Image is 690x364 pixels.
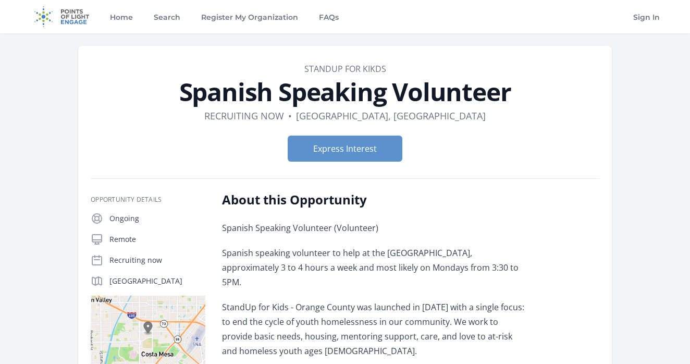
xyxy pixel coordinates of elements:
[222,246,527,289] p: Spanish speaking volunteer to help at the [GEOGRAPHIC_DATA], approximately 3 to 4 hours a week an...
[222,221,527,235] p: Spanish Speaking Volunteer (Volunteer)
[288,108,292,123] div: •
[109,234,205,245] p: Remote
[204,108,284,123] dd: Recruiting now
[304,63,386,75] a: StandUp for Kikds
[109,255,205,265] p: Recruiting now
[109,213,205,224] p: Ongoing
[288,136,402,162] button: Express Interest
[222,300,527,358] p: StandUp for Kids - Orange County was launched in [DATE] with a single focus: to end the cycle of ...
[222,191,527,208] h2: About this Opportunity
[296,108,486,123] dd: [GEOGRAPHIC_DATA], [GEOGRAPHIC_DATA]
[91,79,599,104] h1: Spanish Speaking Volunteer
[109,276,205,286] p: [GEOGRAPHIC_DATA]
[91,196,205,204] h3: Opportunity Details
